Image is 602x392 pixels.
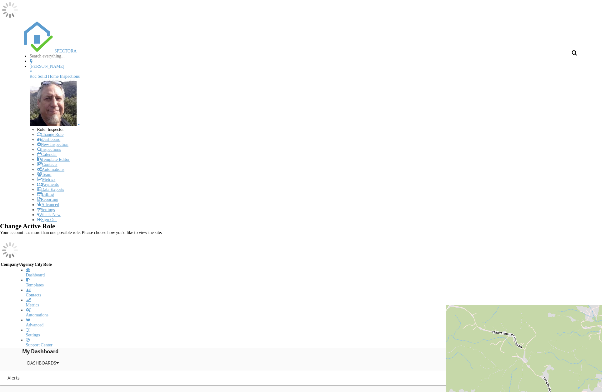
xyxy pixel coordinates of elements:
[37,147,61,152] a: Inspections
[26,308,584,318] a: Automations (Basic)
[26,303,584,308] div: Metrics
[35,262,43,267] th: City
[1,262,34,267] th: Company/Agency
[27,360,59,366] div: Dashboards
[26,328,584,338] a: Settings
[37,212,61,217] a: What's New
[37,192,54,197] a: Billing
[22,348,58,355] span: My Dashboard
[26,283,584,288] div: Templates
[37,157,70,162] a: Template Editor
[30,79,77,126] img: 21e297f4e791467b9ba387e93f8d4461.jpeg
[54,49,77,53] span: SPECTORA
[26,278,584,288] a: Templates
[37,217,57,222] a: Sign Out
[26,273,584,278] div: Dashboard
[26,293,584,298] div: Contacts
[30,54,83,59] input: Search everything...
[26,313,584,318] div: Automations
[26,288,584,298] a: Contacts
[30,74,580,79] div: Roc Solid Home Inspections
[26,323,584,328] div: Advanced
[37,142,68,147] a: New Inspection
[37,182,59,187] a: Payments
[37,187,64,192] a: Data Exports
[26,318,584,328] a: Advanced
[22,49,77,53] a: SPECTORA
[37,172,52,177] a: Team
[43,262,52,267] th: Role
[26,298,584,308] a: Metrics
[26,343,584,348] div: Support Center
[22,21,53,52] img: The Best Home Inspection Software - Spectora
[37,137,61,142] a: Dashboard
[22,357,64,369] button: Dashboards
[37,162,58,167] a: Contacts
[26,268,584,278] a: Dashboard
[37,127,64,132] span: Role: Inspector
[30,64,580,69] div: [PERSON_NAME]
[37,132,64,137] a: Change Role
[37,152,57,157] a: Calendar
[37,167,64,172] a: Automations
[37,202,59,207] a: Advanced
[37,207,55,212] a: Settings
[26,338,584,348] a: Support Center
[26,333,584,338] div: Settings
[37,197,58,202] a: Reporting
[37,177,56,182] a: Metrics
[8,375,585,381] div: Alerts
